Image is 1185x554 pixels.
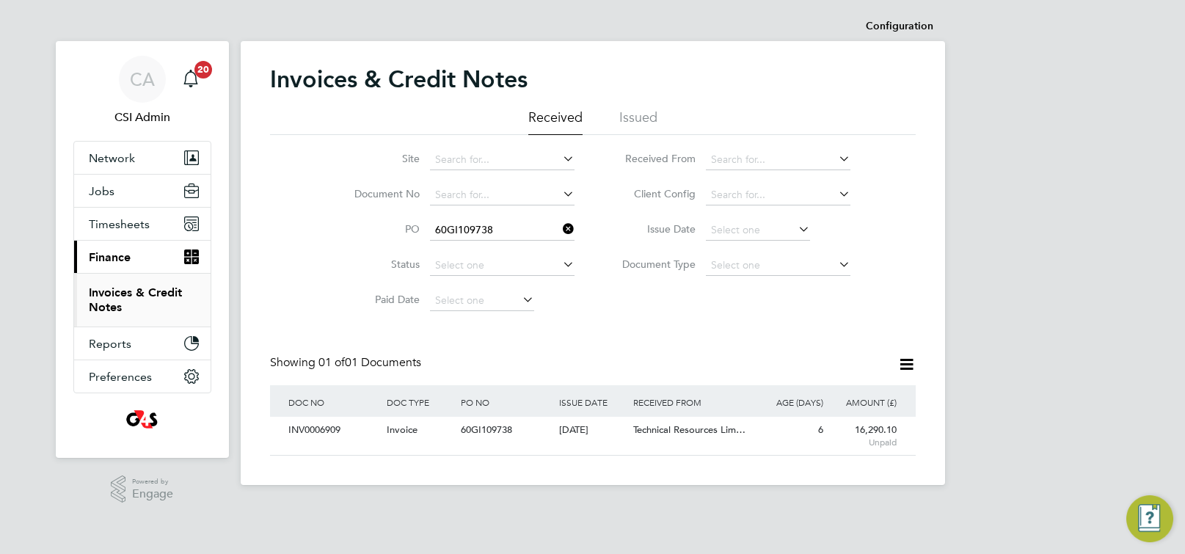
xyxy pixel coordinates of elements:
a: Powered byEngage [111,475,173,503]
div: RECEIVED FROM [630,385,753,419]
li: Received [528,109,583,135]
li: Issued [619,109,657,135]
span: CA [130,70,155,89]
label: Document No [335,187,420,200]
input: Search for... [430,185,575,205]
input: Search for... [430,220,575,241]
div: DOC TYPE [383,385,457,419]
input: Select one [430,291,534,311]
span: Unpaid [831,437,897,448]
div: [DATE] [555,417,630,444]
span: Timesheets [89,217,150,231]
span: 6 [818,423,823,436]
label: Issue Date [611,222,696,236]
input: Search for... [706,150,850,170]
div: PO NO [457,385,555,419]
a: Go to home page [73,408,211,431]
div: DOC NO [285,385,383,419]
span: Preferences [89,370,152,384]
label: Status [335,258,420,271]
input: Select one [706,255,850,276]
span: Network [89,151,135,165]
label: PO [335,222,420,236]
label: Document Type [611,258,696,271]
button: Engage Resource Center [1126,495,1173,542]
div: INV0006909 [285,417,383,444]
span: Reports [89,337,131,351]
label: Client Config [611,187,696,200]
label: Received From [611,152,696,165]
span: 20 [194,61,212,79]
a: Invoices & Credit Notes [89,285,182,314]
span: Powered by [132,475,173,488]
button: Preferences [74,360,211,393]
a: CACSI Admin [73,56,211,126]
div: ISSUE DATE [555,385,630,419]
span: Engage [132,488,173,500]
input: Select one [430,255,575,276]
nav: Main navigation [56,41,229,458]
div: AGE (DAYS) [753,385,827,419]
div: Finance [74,273,211,327]
h2: Invoices & Credit Notes [270,65,528,94]
span: Invoice [387,423,418,436]
label: Site [335,152,420,165]
li: Configuration [866,12,933,41]
button: Finance [74,241,211,273]
span: 01 of [318,355,345,370]
label: Paid Date [335,293,420,306]
span: Jobs [89,184,114,198]
span: CSI Admin [73,109,211,126]
input: Search for... [706,185,850,205]
button: Timesheets [74,208,211,240]
span: Finance [89,250,131,264]
a: 20 [176,56,205,103]
button: Reports [74,327,211,360]
span: Technical Resources Lim… [633,423,745,436]
button: Jobs [74,175,211,207]
div: 16,290.10 [827,417,901,455]
span: 60GI109738 [461,423,512,436]
input: Search for... [430,150,575,170]
div: AMOUNT (£) [827,385,901,419]
span: 01 Documents [318,355,421,370]
button: Network [74,142,211,174]
img: g4sssuk-logo-retina.png [123,408,161,431]
div: Showing [270,355,424,371]
input: Select one [706,220,810,241]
